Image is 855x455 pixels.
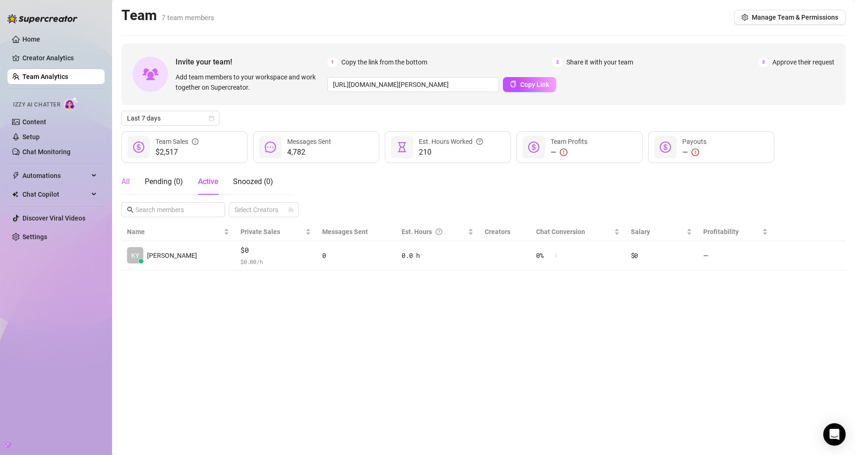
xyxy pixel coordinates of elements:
[419,147,483,158] span: 210
[22,214,85,222] a: Discover Viral Videos
[127,227,222,237] span: Name
[22,233,47,241] a: Settings
[758,57,769,67] span: 3
[396,142,408,153] span: hourglass
[287,138,331,145] span: Messages Sent
[402,227,466,237] div: Est. Hours
[121,7,214,24] h2: Team
[734,10,846,25] button: Manage Team & Permissions
[135,205,212,215] input: Search members
[155,147,198,158] span: $2,517
[240,257,311,266] span: $ 0.00 /h
[176,56,327,68] span: Invite your team!
[64,97,78,110] img: AI Chatter
[631,250,692,261] div: $0
[22,187,89,202] span: Chat Copilot
[155,136,198,147] div: Team Sales
[476,136,483,147] span: question-circle
[240,228,280,235] span: Private Sales
[7,14,78,23] img: logo-BBDzfeDw.svg
[265,142,276,153] span: message
[133,142,144,153] span: dollar-circle
[692,149,699,156] span: exclamation-circle
[566,57,633,67] span: Share it with your team
[240,245,311,256] span: $0
[127,206,134,213] span: search
[419,136,483,147] div: Est. Hours Worked
[823,423,846,446] div: Open Intercom Messenger
[22,73,68,80] a: Team Analytics
[772,57,834,67] span: Approve their request
[322,228,368,235] span: Messages Sent
[327,57,338,67] span: 1
[12,172,20,179] span: thunderbolt
[121,176,130,187] div: All
[288,207,294,213] span: team
[22,118,46,126] a: Content
[22,50,97,65] a: Creator Analytics
[22,148,71,156] a: Chat Monitoring
[198,177,218,186] span: Active
[22,36,40,43] a: Home
[233,177,273,186] span: Snoozed ( 0 )
[121,223,235,241] th: Name
[162,14,214,22] span: 7 team members
[287,147,331,158] span: 4,782
[503,77,556,92] button: Copy Link
[322,250,390,261] div: 0
[22,133,40,141] a: Setup
[131,250,139,261] span: KY
[698,241,773,270] td: —
[536,228,585,235] span: Chat Conversion
[510,81,516,87] span: copy
[209,115,214,121] span: calendar
[528,142,539,153] span: dollar-circle
[22,168,89,183] span: Automations
[12,191,18,198] img: Chat Copilot
[147,250,197,261] span: [PERSON_NAME]
[479,223,530,241] th: Creators
[192,136,198,147] span: info-circle
[551,138,587,145] span: Team Profits
[551,147,587,158] div: —
[552,57,563,67] span: 2
[5,442,11,448] span: build
[742,14,748,21] span: setting
[682,147,707,158] div: —
[341,57,427,67] span: Copy the link from the bottom
[127,111,214,125] span: Last 7 days
[436,227,442,237] span: question-circle
[660,142,671,153] span: dollar-circle
[682,138,707,145] span: Payouts
[752,14,838,21] span: Manage Team & Permissions
[145,176,183,187] div: Pending ( 0 )
[176,72,324,92] span: Add team members to your workspace and work together on Supercreator.
[402,250,473,261] div: 0.0 h
[560,149,567,156] span: exclamation-circle
[520,81,549,88] span: Copy Link
[703,228,739,235] span: Profitability
[13,100,60,109] span: Izzy AI Chatter
[536,250,551,261] span: 0 %
[631,228,650,235] span: Salary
